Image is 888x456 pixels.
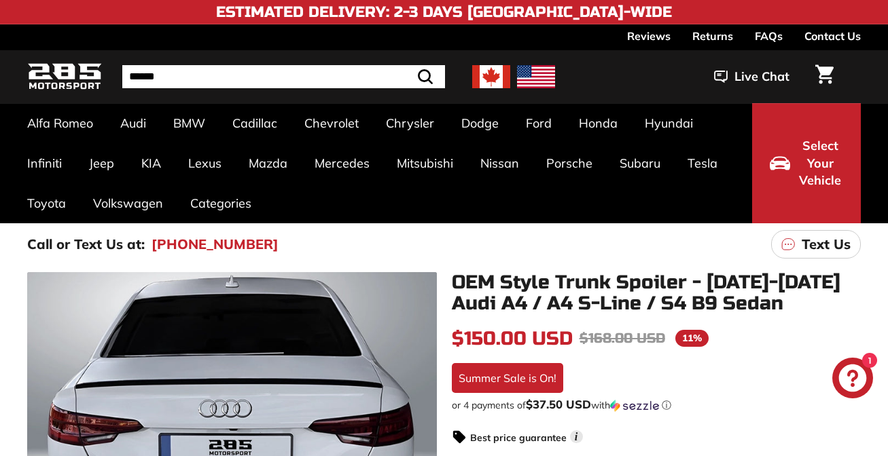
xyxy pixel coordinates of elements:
[674,143,731,183] a: Tesla
[696,60,807,94] button: Live Chat
[235,143,301,183] a: Mazda
[755,24,783,47] a: FAQs
[802,234,851,254] p: Text Us
[14,143,75,183] a: Infiniti
[448,103,512,143] a: Dodge
[128,143,175,183] a: KIA
[27,234,145,254] p: Call or Text Us at:
[570,430,583,443] span: i
[627,24,671,47] a: Reviews
[14,183,79,223] a: Toyota
[675,330,709,347] span: 11%
[807,54,842,100] a: Cart
[107,103,160,143] a: Audi
[79,183,177,223] a: Volkswagen
[804,24,861,47] a: Contact Us
[565,103,631,143] a: Honda
[631,103,707,143] a: Hyundai
[291,103,372,143] a: Chevrolet
[14,103,107,143] a: Alfa Romeo
[580,330,665,347] span: $168.00 USD
[797,137,843,189] span: Select Your Vehicle
[828,358,877,402] inbox-online-store-chat: Shopify online store chat
[470,432,567,444] strong: Best price guarantee
[452,272,862,314] h1: OEM Style Trunk Spoiler - [DATE]-[DATE] Audi A4 / A4 S-Line / S4 B9 Sedan
[752,103,861,223] button: Select Your Vehicle
[219,103,291,143] a: Cadillac
[372,103,448,143] a: Chrysler
[771,230,861,259] a: Text Us
[467,143,533,183] a: Nissan
[533,143,606,183] a: Porsche
[75,143,128,183] a: Jeep
[122,65,445,88] input: Search
[175,143,235,183] a: Lexus
[152,234,279,254] a: [PHONE_NUMBER]
[27,61,102,93] img: Logo_285_Motorsport_areodynamics_components
[452,398,862,412] div: or 4 payments of with
[160,103,219,143] a: BMW
[512,103,565,143] a: Ford
[526,397,591,411] span: $37.50 USD
[606,143,674,183] a: Subaru
[216,4,672,20] h4: Estimated Delivery: 2-3 Days [GEOGRAPHIC_DATA]-Wide
[301,143,383,183] a: Mercedes
[452,363,563,393] div: Summer Sale is On!
[452,327,573,350] span: $150.00 USD
[692,24,733,47] a: Returns
[610,400,659,412] img: Sezzle
[177,183,265,223] a: Categories
[383,143,467,183] a: Mitsubishi
[452,398,862,412] div: or 4 payments of$37.50 USDwithSezzle Click to learn more about Sezzle
[734,68,789,85] span: Live Chat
